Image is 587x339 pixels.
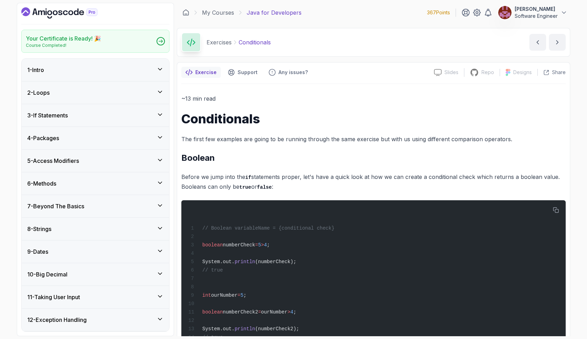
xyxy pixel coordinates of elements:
[22,263,169,286] button: 10-Big Decimal
[181,134,566,144] p: The first few examples are going to be running through the same exercise but with us using differ...
[181,67,221,78] button: notes button
[22,172,169,195] button: 6-Methods
[27,293,80,301] h3: 11 - Taking User Input
[261,309,288,315] span: ourNumber
[22,218,169,240] button: 8-Strings
[264,67,312,78] button: Feedback button
[234,326,255,332] span: println
[498,6,567,20] button: user profile image[PERSON_NAME]Software Engineer
[202,267,223,273] span: // true
[238,293,240,298] span: =
[26,34,101,43] h2: Your Certificate is Ready! 🎉
[27,66,44,74] h3: 1 - Intro
[22,81,169,104] button: 2-Loops
[206,38,232,46] p: Exercises
[515,6,558,13] p: [PERSON_NAME]
[515,13,558,20] p: Software Engineer
[22,59,169,81] button: 1-Intro
[27,157,79,165] h3: 5 - Access Modifiers
[223,242,255,248] span: numberCheck
[27,202,84,210] h3: 7 - Beyond The Basics
[234,259,255,265] span: println
[264,242,267,248] span: 4
[22,127,169,149] button: 4-Packages
[290,309,293,315] span: 4
[238,69,258,76] p: Support
[21,7,114,19] a: Dashboard
[202,309,223,315] span: boolean
[27,316,87,324] h3: 12 - Exception Handling
[202,8,234,17] a: My Courses
[22,195,169,217] button: 7-Beyond The Basics
[288,309,290,315] span: >
[22,309,169,331] button: 12-Exception Handling
[239,185,251,190] code: true
[255,242,258,248] span: =
[22,240,169,263] button: 9-Dates
[202,225,334,231] span: // Boolean variableName = {conditional check}
[27,179,56,188] h3: 6 - Methods
[181,172,566,192] p: Before we jump into the statements proper, let's have a quick look at how we can create a conditi...
[552,69,566,76] p: Share
[22,104,169,127] button: 3-If Statements
[255,326,299,332] span: (numberCheck2);
[27,247,48,256] h3: 9 - Dates
[202,259,234,265] span: System.out.
[258,242,261,248] span: 5
[21,30,169,53] a: Your Certificate is Ready! 🎉Course Completed!
[258,309,261,315] span: =
[427,9,450,16] p: 367 Points
[27,134,59,142] h3: 4 - Packages
[261,242,264,248] span: >
[202,293,211,298] span: int
[513,69,532,76] p: Designs
[244,293,246,298] span: ;
[481,69,494,76] p: Repo
[27,111,68,120] h3: 3 - If Statements
[181,94,566,103] p: ~13 min read
[498,6,512,19] img: user profile image
[239,38,271,46] p: Conditionals
[255,259,296,265] span: (numberCheck);
[22,286,169,308] button: 11-Taking User Input
[278,69,308,76] p: Any issues?
[181,112,566,126] h1: Conditionals
[444,69,458,76] p: Slides
[240,293,243,298] span: 5
[182,9,189,16] a: Dashboard
[181,152,566,164] h2: Boolean
[202,242,223,248] span: boolean
[22,150,169,172] button: 5-Access Modifiers
[537,69,566,76] button: Share
[224,67,262,78] button: Support button
[202,326,234,332] span: System.out.
[27,270,67,279] h3: 10 - Big Decimal
[223,309,258,315] span: numberCheck2
[245,175,251,180] code: if
[27,88,50,97] h3: 2 - Loops
[267,242,270,248] span: ;
[549,34,566,51] button: next content
[544,295,587,329] iframe: chat widget
[529,34,546,51] button: previous content
[247,8,302,17] p: Java for Developers
[257,185,272,190] code: false
[293,309,296,315] span: ;
[27,225,51,233] h3: 8 - Strings
[26,43,101,48] p: Course Completed!
[211,293,238,298] span: ourNumber
[195,69,217,76] p: Exercise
